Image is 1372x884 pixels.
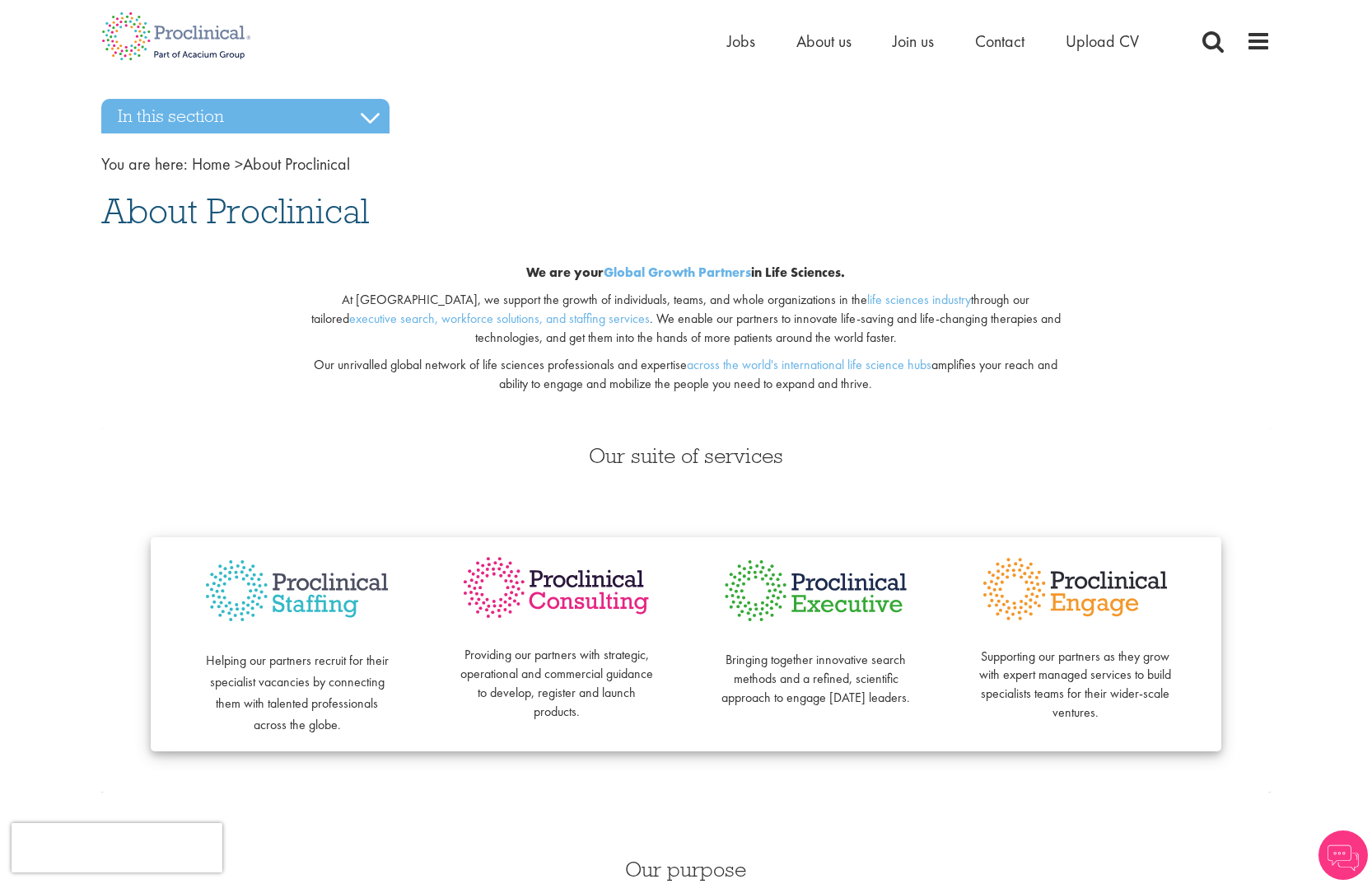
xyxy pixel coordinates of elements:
[460,628,653,722] p: Providing our partners with strategic, operational and commercial guidance to develop, register a...
[978,629,1172,723] p: Supporting our partners as they grow with expert managed services to build specialists teams for ...
[460,554,653,622] img: Proclinical Consulting
[12,823,222,872] iframe: reCAPTCHA
[978,554,1172,624] img: Proclinical Engage
[192,153,350,175] span: About Proclinical
[301,291,1072,348] p: At [GEOGRAPHIC_DATA], we support the growth of individuals, teams, and whole organizations in the...
[687,356,931,373] a: across the world's international life science hubs
[727,30,755,52] a: Jobs
[349,310,650,327] a: executive search, workforce solutions, and staffing services
[796,30,852,52] a: About us
[301,858,1072,880] h3: Our purpose
[200,554,394,629] img: Proclinical Staffing
[719,632,912,707] p: Bringing together innovative search methods and a refined, scientific approach to engage [DATE] l...
[101,445,1271,466] h3: Our suite of services
[206,652,389,733] span: Helping our partners recruit for their specialist vacancies by connecting them with talented prof...
[604,264,751,281] a: Global Growth Partners
[526,264,845,281] b: We are your in Life Sciences.
[101,189,369,233] span: About Proclinical
[301,356,1072,394] p: Our unrivalled global network of life sciences professionals and expertise amplifies your reach a...
[719,554,912,628] img: Proclinical Executive
[192,153,231,175] a: breadcrumb link to Home
[1066,30,1139,52] a: Upload CV
[867,291,971,308] a: life sciences industry
[101,153,188,175] span: You are here:
[1318,830,1368,880] img: Chatbot
[235,153,243,175] span: >
[101,99,390,133] h3: In this section
[893,30,934,52] a: Join us
[975,30,1024,52] a: Contact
